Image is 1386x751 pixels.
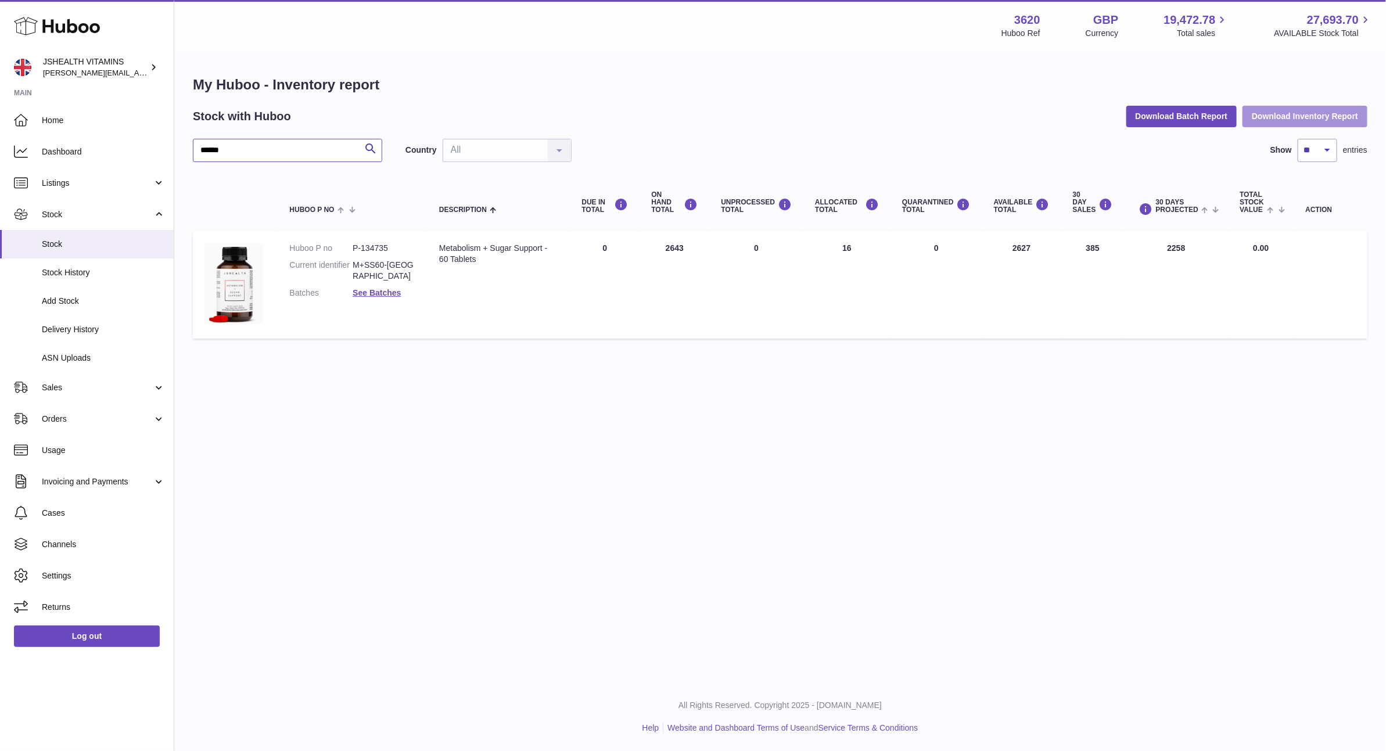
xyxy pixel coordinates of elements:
[353,260,416,282] dd: M+SS60-[GEOGRAPHIC_DATA]
[1274,28,1372,39] span: AVAILABLE Stock Total
[14,59,31,76] img: francesca@jshealthvitamins.com
[1014,12,1040,28] strong: 3620
[289,206,334,214] span: Huboo P no
[439,243,558,265] div: Metabolism + Sugar Support - 60 Tablets
[42,414,153,425] span: Orders
[934,243,939,253] span: 0
[184,700,1377,711] p: All Rights Reserved. Copyright 2025 - [DOMAIN_NAME]
[1243,106,1367,127] button: Download Inventory Report
[42,508,165,519] span: Cases
[1061,231,1125,339] td: 385
[42,209,153,220] span: Stock
[667,723,805,732] a: Website and Dashboard Terms of Use
[289,260,353,282] dt: Current identifier
[1307,12,1359,28] span: 27,693.70
[815,198,879,214] div: ALLOCATED Total
[42,602,165,613] span: Returns
[1270,145,1292,156] label: Show
[42,267,165,278] span: Stock History
[43,68,233,77] span: [PERSON_NAME][EMAIL_ADDRESS][DOMAIN_NAME]
[803,231,891,339] td: 16
[405,145,437,156] label: Country
[193,76,1367,94] h1: My Huboo - Inventory report
[14,626,160,646] a: Log out
[642,723,659,732] a: Help
[42,296,165,307] span: Add Stock
[1093,12,1118,28] strong: GBP
[902,198,971,214] div: QUARANTINED Total
[1306,206,1356,214] div: Action
[1125,231,1229,339] td: 2258
[42,115,165,126] span: Home
[1164,12,1215,28] span: 19,472.78
[1086,28,1119,39] div: Currency
[1343,145,1367,156] span: entries
[42,570,165,581] span: Settings
[1253,243,1269,253] span: 0.00
[651,191,698,214] div: ON HAND Total
[289,288,353,299] dt: Batches
[1274,12,1372,39] a: 27,693.70 AVAILABLE Stock Total
[193,109,291,124] h2: Stock with Huboo
[994,198,1050,214] div: AVAILABLE Total
[42,445,165,456] span: Usage
[439,206,487,214] span: Description
[1177,28,1229,39] span: Total sales
[42,382,153,393] span: Sales
[43,56,148,78] div: JSHEALTH VITAMINS
[289,243,353,254] dt: Huboo P no
[42,178,153,189] span: Listings
[640,231,709,339] td: 2643
[42,353,165,364] span: ASN Uploads
[709,231,803,339] td: 0
[982,231,1061,339] td: 2627
[1240,191,1264,214] span: Total stock value
[353,243,416,254] dd: P-134735
[1073,191,1113,214] div: 30 DAY SALES
[663,723,918,734] li: and
[42,539,165,550] span: Channels
[42,476,153,487] span: Invoicing and Payments
[1126,106,1237,127] button: Download Batch Report
[818,723,918,732] a: Service Terms & Conditions
[42,239,165,250] span: Stock
[1001,28,1040,39] div: Huboo Ref
[1156,199,1198,214] span: 30 DAYS PROJECTED
[204,243,263,324] img: product image
[721,198,792,214] div: UNPROCESSED Total
[1164,12,1229,39] a: 19,472.78 Total sales
[353,288,401,297] a: See Batches
[581,198,628,214] div: DUE IN TOTAL
[570,231,640,339] td: 0
[42,324,165,335] span: Delivery History
[42,146,165,157] span: Dashboard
